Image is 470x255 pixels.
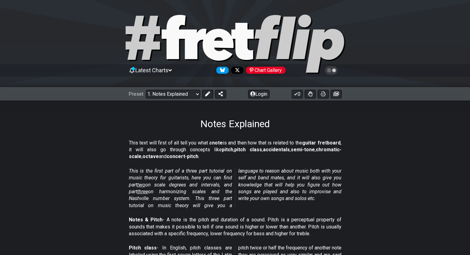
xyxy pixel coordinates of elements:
span: Preset [129,91,143,97]
span: Toggle light / dark theme [328,68,335,73]
button: Create image [331,90,342,98]
strong: note [212,140,223,146]
p: - A note is the pitch and duration of a sound. Pitch is a perceptual property of sounds that make... [129,216,341,237]
p: This text will first of all tell you what a is and then how that is related to the , it will also... [129,140,341,160]
select: Preset [146,90,200,98]
div: Chart Gallery [246,67,286,74]
a: #fretflip at Pinterest [243,67,286,74]
h1: Notes Explained [200,118,270,130]
button: Edit Preset [202,90,213,98]
strong: Notes & Pitch [129,217,163,223]
strong: pitch class [234,147,262,153]
em: This is the first part of a three part tutorial on music theory for guitarists, here you can find... [129,168,341,208]
span: two [137,182,145,188]
strong: accidentals [263,147,290,153]
span: Latest Charts [135,67,168,73]
button: Print [318,90,329,98]
span: three [137,189,148,194]
button: Share Preset [215,90,226,98]
a: Follow #fretflip at Bluesky [214,67,229,74]
strong: Pitch class [129,245,157,251]
strong: concert-pitch [167,153,198,159]
a: Follow #fretflip at X [229,67,243,74]
button: Login [248,90,269,98]
button: Toggle Dexterity for all fretkits [305,90,316,98]
strong: octave [142,153,159,159]
button: 0 [292,90,303,98]
strong: semi-tone [291,147,315,153]
strong: pitch [222,147,233,153]
strong: guitar fretboard [302,140,341,146]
